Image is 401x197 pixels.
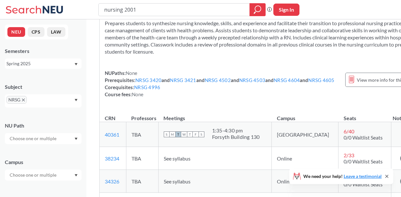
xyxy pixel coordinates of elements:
[272,147,338,170] td: Online
[74,138,78,140] svg: Dropdown arrow
[74,63,78,66] svg: Dropdown arrow
[273,4,299,16] button: Sign In
[205,77,231,83] a: NRSG 4502
[164,178,191,184] span: See syllabus
[105,178,119,184] a: 34326
[272,122,338,147] td: [GEOGRAPHIC_DATA]
[212,127,260,134] div: 1:35 - 4:30 pm
[47,27,65,37] button: LAW
[6,171,61,179] input: Choose one or multiple
[193,131,199,137] span: F
[303,174,382,179] span: We need your help!
[22,98,25,101] svg: X to remove pill
[126,108,158,122] th: Professors
[6,60,74,67] div: Spring 2025
[272,108,338,122] th: Campus
[344,173,382,179] a: Leave a testimonial
[74,174,78,177] svg: Dropdown arrow
[199,131,204,137] span: S
[5,122,82,129] div: NU Path
[28,27,44,37] button: CPS
[170,77,196,83] a: NRSG 3421
[105,115,115,122] div: CRN
[181,131,187,137] span: W
[74,99,78,101] svg: Dropdown arrow
[274,77,300,83] a: NRSG 4604
[5,47,82,55] div: Semesters
[344,128,354,134] span: 6 / 40
[5,133,82,144] div: Dropdown arrow
[126,170,158,193] td: TBA
[5,58,82,69] div: Spring 2025Dropdown arrow
[126,122,158,147] td: TBA
[7,27,25,37] button: NEU
[126,70,137,76] span: None
[5,170,82,181] div: Dropdown arrow
[187,131,193,137] span: T
[164,131,170,137] span: S
[212,134,260,140] div: Forsyth Building 130
[5,94,82,108] div: NRSGX to remove pillDropdown arrow
[272,170,338,193] td: Online
[344,181,383,187] span: 0/0 Waitlist Seats
[103,4,245,15] input: Class, professor, course number, "phrase"
[254,5,261,14] svg: magnifying glass
[170,131,175,137] span: M
[132,91,143,97] span: None
[175,131,181,137] span: T
[134,84,160,90] a: NRSG 4996
[5,159,82,166] div: Campus
[5,83,82,90] div: Subject
[239,77,265,83] a: NRSG 4503
[126,147,158,170] td: TBA
[344,152,354,158] span: 2 / 33
[105,155,119,161] a: 38234
[6,135,61,142] input: Choose one or multiple
[344,158,383,164] span: 0/0 Waitlist Seats
[164,155,191,161] span: See syllabus
[308,77,334,83] a: NRSG 4605
[158,108,272,122] th: Meetings
[344,134,383,140] span: 0/0 Waitlist Seats
[6,96,27,104] span: NRSGX to remove pill
[338,108,391,122] th: Seats
[249,3,266,16] div: magnifying glass
[105,69,335,98] div: NUPaths: Prerequisites: and and and and and Corequisites: Course fees:
[135,77,161,83] a: NRSG 3420
[105,131,119,138] a: 40361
